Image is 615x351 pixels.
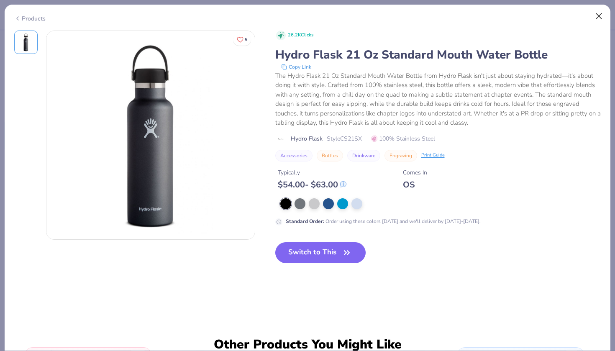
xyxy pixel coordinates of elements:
div: $ 54.00 - $ 63.00 [278,179,346,190]
button: Engraving [384,150,417,161]
button: Accessories [275,150,313,161]
button: Bottles [317,150,343,161]
div: Comes In [403,168,427,177]
div: Products [14,14,46,23]
img: brand logo [275,136,287,142]
div: Typically [278,168,346,177]
button: Like [233,33,251,46]
div: Hydro Flask 21 Oz Standard Mouth Water Bottle [275,47,601,63]
div: Order using these colors [DATE] and we'll deliver by [DATE]-[DATE]. [286,218,481,225]
button: Switch to This [275,242,366,263]
span: Hydro Flask [291,134,323,143]
div: OS [403,179,427,190]
span: 26.2K Clicks [288,32,313,39]
div: Print Guide [421,152,445,159]
button: copy to clipboard [279,63,314,71]
img: Front [16,32,36,52]
img: Front [46,31,255,239]
span: Style CS21SX [327,134,362,143]
button: Close [591,8,607,24]
div: The Hydro Flask 21 Oz Standard Mouth Water Bottle from Hydro Flask isn't just about staying hydra... [275,71,601,128]
span: 100% Stainless Steel [371,134,435,143]
button: Drinkware [347,150,380,161]
strong: Standard Order : [286,218,324,225]
span: 5 [245,38,247,42]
